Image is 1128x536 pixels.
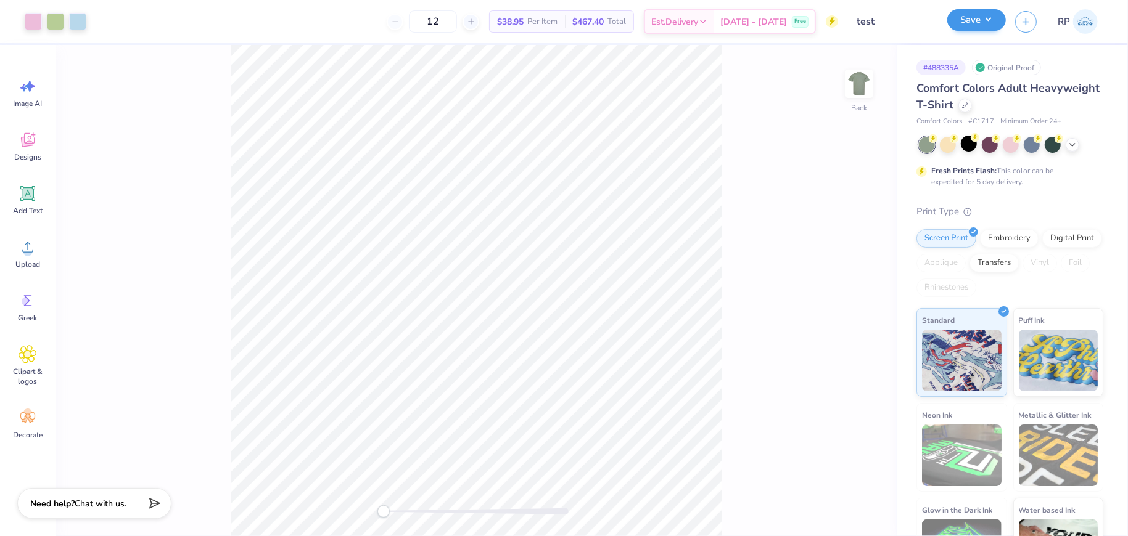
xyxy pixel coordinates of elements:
[922,408,952,421] span: Neon Ink
[916,60,966,75] div: # 488335A
[75,498,126,510] span: Chat with us.
[1023,254,1057,272] div: Vinyl
[794,17,806,26] span: Free
[851,102,867,113] div: Back
[7,367,48,386] span: Clipart & logos
[922,424,1002,486] img: Neon Ink
[847,9,938,34] input: Untitled Design
[847,71,871,96] img: Back
[972,60,1041,75] div: Original Proof
[13,430,43,440] span: Decorate
[922,330,1002,391] img: Standard
[720,15,787,28] span: [DATE] - [DATE]
[931,165,1083,187] div: This color can be expedited for 5 day delivery.
[497,15,524,28] span: $38.95
[19,313,38,323] span: Greek
[30,498,75,510] strong: Need help?
[1019,424,1098,486] img: Metallic & Glitter Ink
[947,9,1006,31] button: Save
[931,166,997,176] strong: Fresh Prints Flash:
[916,81,1100,112] span: Comfort Colors Adult Heavyweight T-Shirt
[1042,229,1102,248] div: Digital Print
[1019,330,1098,391] img: Puff Ink
[1061,254,1090,272] div: Foil
[15,259,40,269] span: Upload
[377,505,390,518] div: Accessibility label
[14,152,41,162] span: Designs
[970,254,1019,272] div: Transfers
[916,116,962,127] span: Comfort Colors
[916,229,976,248] div: Screen Print
[916,254,966,272] div: Applique
[1052,9,1103,34] a: RP
[409,10,457,33] input: – –
[572,15,604,28] span: $467.40
[1073,9,1098,34] img: Rahul Panda
[1058,15,1070,29] span: RP
[1019,503,1076,516] span: Water based Ink
[922,503,992,516] span: Glow in the Dark Ink
[13,206,43,216] span: Add Text
[14,99,43,108] span: Image AI
[980,229,1039,248] div: Embroidery
[1019,314,1045,327] span: Puff Ink
[1019,408,1092,421] span: Metallic & Glitter Ink
[651,15,698,28] span: Est. Delivery
[922,314,955,327] span: Standard
[916,278,976,297] div: Rhinestones
[607,15,626,28] span: Total
[916,205,1103,219] div: Print Type
[1000,116,1062,127] span: Minimum Order: 24 +
[527,15,558,28] span: Per Item
[968,116,994,127] span: # C1717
